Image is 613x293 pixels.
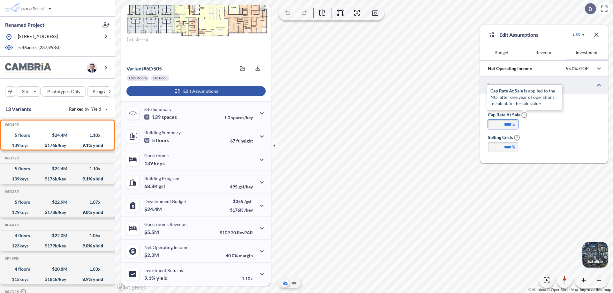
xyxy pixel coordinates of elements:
span: ft [236,138,239,143]
p: $176K [230,207,253,213]
p: Guestrooms [144,153,169,158]
p: 67 [230,138,253,143]
button: Budget [480,45,523,60]
span: floors [156,137,169,143]
button: Site [17,86,41,97]
span: ? [521,112,527,118]
p: Satellite [587,259,603,264]
p: $109.20 [220,230,253,235]
a: Mapbox [528,288,546,292]
h5: Click to copy the code [4,156,19,160]
p: 5.46 acres ( 237,958 sf) [18,44,61,51]
p: $24.4M [144,206,163,212]
button: Site Plan [290,279,298,287]
a: Improve this map [580,288,611,292]
p: 495 [230,184,253,189]
p: 9.1% [144,275,168,281]
p: # 6d505 [126,65,162,72]
p: Edit Assumptions [499,31,538,39]
span: spaces/key [231,115,253,120]
span: RevPAR [237,230,253,235]
p: Building Summary [144,130,181,135]
p: Development Budget [144,199,186,204]
p: No Pool [153,76,167,81]
p: Prototypes Only [47,88,80,95]
h5: Click to copy the code [4,189,19,194]
h5: Click to copy the code [4,223,19,227]
p: $5.5M [144,229,160,235]
p: 1.10x [242,276,253,281]
p: 55.0% GOP [566,66,589,71]
span: yield [156,275,168,281]
button: Ranked by Yield [64,104,112,114]
span: height [240,138,253,143]
p: Renamed Project [5,21,44,28]
p: $355 [230,199,253,204]
img: BrandImage [5,63,51,73]
h5: Click to copy the code [4,256,19,261]
button: Switcher ImageSatellite [582,242,608,267]
span: /gsf [244,199,252,204]
p: 1.0 [224,115,253,120]
button: Investment [565,45,608,60]
p: Site [22,88,29,95]
button: Program [87,86,122,97]
p: Net Operating Income [488,65,532,72]
img: user logo [87,62,97,73]
label: % [511,144,515,150]
h3: Investment [488,99,600,105]
button: Revenue [523,45,565,60]
span: /key [244,207,253,213]
button: Prototypes Only [42,86,86,97]
p: Guestrooms Revenue [144,222,186,227]
span: Yield [91,106,102,112]
button: Edit Assumptions [126,86,266,96]
p: Site Summary [144,106,171,112]
p: 13 Variants [5,105,31,113]
label: % [511,121,515,128]
label: Selling Costs [488,134,520,141]
p: Flex Room [129,76,147,81]
p: 40.0% [226,253,253,258]
label: Cap Rate at Sale [488,112,527,118]
p: D [588,6,592,12]
img: Switcher Image [582,242,608,267]
p: 139 [144,160,165,166]
p: Building Program [144,176,179,181]
h5: Click to copy the code [4,122,19,127]
a: Mapbox homepage [117,284,145,291]
p: 68.8K [144,183,165,189]
p: 5 [144,137,169,143]
p: Program [93,88,110,95]
p: [STREET_ADDRESS] [18,33,58,41]
span: gsf [159,183,165,189]
p: 139 [144,114,177,120]
div: USD [573,32,580,37]
p: $2.2M [144,252,160,258]
span: Variant [126,65,143,71]
span: margin [239,253,253,258]
span: gsf/key [238,184,253,189]
button: Aerial View [281,279,289,287]
span: spaces [162,114,177,120]
p: Investment Returns [144,267,183,273]
span: keys [154,160,165,166]
span: ? [514,135,520,141]
p: Net Operating Income [144,245,188,250]
a: OpenStreetMap [547,288,578,292]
